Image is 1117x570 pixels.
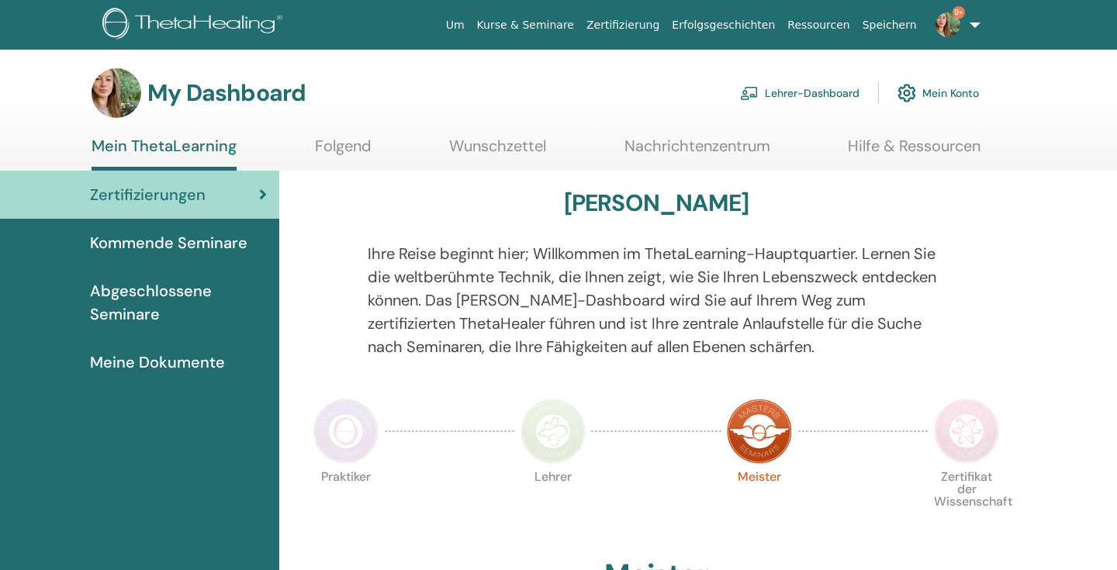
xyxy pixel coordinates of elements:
[740,76,859,110] a: Lehrer-Dashboard
[897,76,979,110] a: Mein Konto
[90,183,206,206] span: Zertifizierungen
[781,11,856,40] a: Ressourcen
[740,86,759,100] img: chalkboard-teacher.svg
[580,11,666,40] a: Zertifizierung
[102,8,288,43] img: logo.png
[934,471,999,536] p: Zertifikat der Wissenschaft
[856,11,923,40] a: Speichern
[313,471,379,536] p: Praktiker
[471,11,580,40] a: Kurse & Seminare
[440,11,471,40] a: Um
[666,11,781,40] a: Erfolgsgeschichten
[624,136,770,167] a: Nachrichtenzentrum
[953,6,965,19] span: 9+
[727,471,792,536] p: Meister
[520,399,586,464] img: Instructor
[449,136,546,167] a: Wunschzettel
[564,189,749,217] h3: [PERSON_NAME]
[92,136,237,171] a: Mein ThetaLearning
[90,231,247,254] span: Kommende Seminare
[897,80,916,106] img: cog.svg
[848,136,980,167] a: Hilfe & Ressourcen
[727,399,792,464] img: Master
[934,399,999,464] img: Certificate of Science
[315,136,372,167] a: Folgend
[368,242,946,358] p: Ihre Reise beginnt hier; Willkommen im ThetaLearning-Hauptquartier. Lernen Sie die weltberühmte T...
[313,399,379,464] img: Practitioner
[520,471,586,536] p: Lehrer
[92,68,141,118] img: default.jpg
[935,12,960,37] img: default.jpg
[147,79,306,107] h3: My Dashboard
[90,351,225,374] span: Meine Dokumente
[90,279,267,326] span: Abgeschlossene Seminare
